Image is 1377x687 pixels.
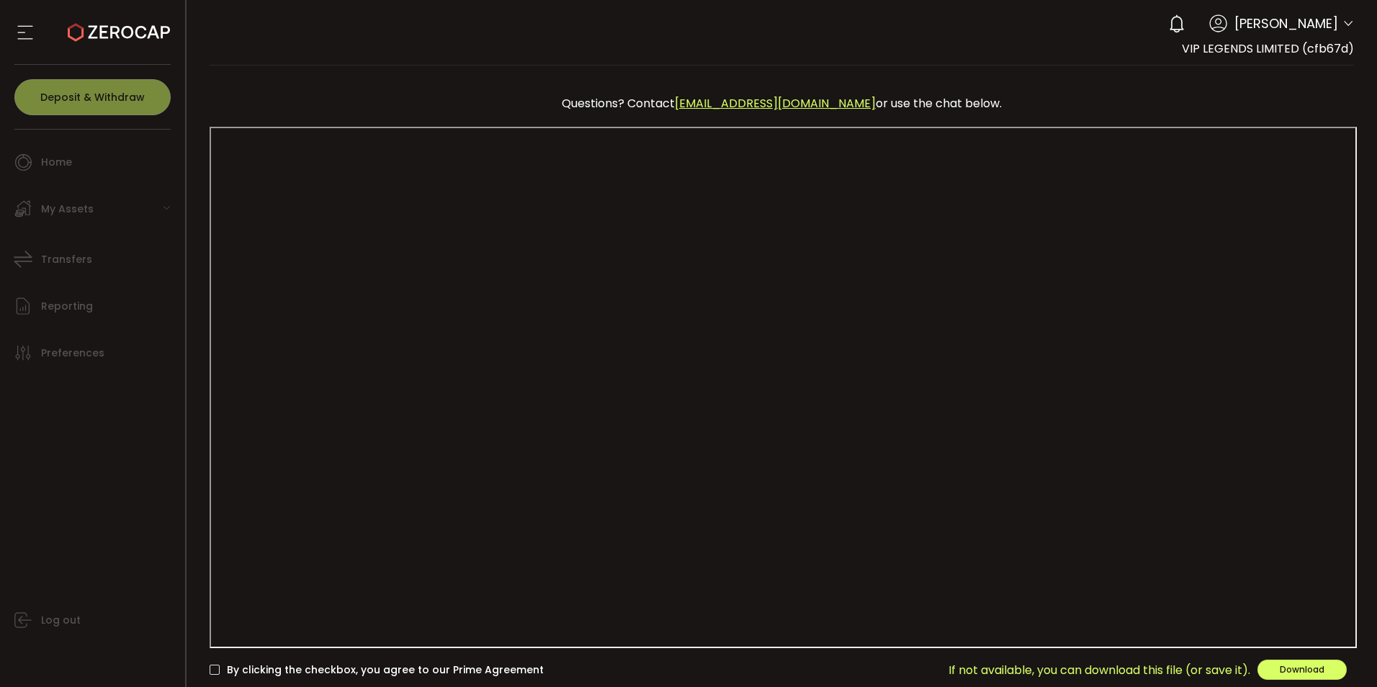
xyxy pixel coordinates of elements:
span: Home [41,152,72,173]
span: Deposit & Withdraw [40,92,145,102]
span: Log out [41,610,81,631]
button: Download [1257,660,1347,680]
span: If not available, you can download this file (or save it). [948,661,1250,679]
div: Questions? Contact or use the chat below. [217,87,1347,120]
span: Download [1280,663,1324,675]
a: [EMAIL_ADDRESS][DOMAIN_NAME] [675,95,876,112]
span: Preferences [41,343,104,364]
span: VIP LEGENDS LIMITED (cfb67d) [1182,40,1354,57]
span: [PERSON_NAME] [1234,14,1338,33]
span: Reporting [41,296,93,317]
span: By clicking the checkbox, you agree to our Prime Agreement [220,663,544,677]
iframe: Chat Widget [1305,618,1377,687]
button: Deposit & Withdraw [14,79,171,115]
span: My Assets [41,199,94,220]
span: Transfers [41,249,92,270]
